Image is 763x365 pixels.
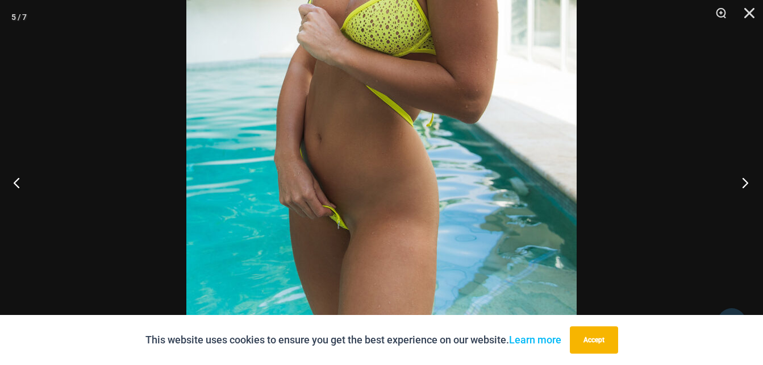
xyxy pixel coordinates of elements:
[570,326,618,354] button: Accept
[145,331,561,349] p: This website uses cookies to ensure you get the best experience on our website.
[720,154,763,211] button: Next
[509,334,561,346] a: Learn more
[11,9,27,26] div: 5 / 7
